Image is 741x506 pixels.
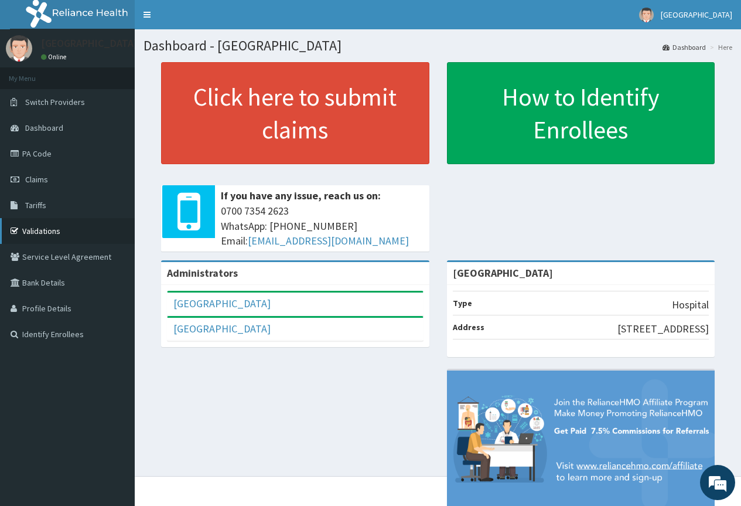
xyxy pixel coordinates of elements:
[617,321,709,337] p: [STREET_ADDRESS]
[661,9,732,20] span: [GEOGRAPHIC_DATA]
[221,203,424,249] span: 0700 7354 2623 WhatsApp: [PHONE_NUMBER] Email:
[173,322,271,335] a: [GEOGRAPHIC_DATA]
[167,266,238,280] b: Administrators
[453,322,484,332] b: Address
[41,53,69,61] a: Online
[221,189,381,202] b: If you have any issue, reach us on:
[453,266,553,280] strong: [GEOGRAPHIC_DATA]
[25,174,48,185] span: Claims
[663,42,706,52] a: Dashboard
[707,42,732,52] li: Here
[25,123,63,133] span: Dashboard
[672,297,709,313] p: Hospital
[6,35,32,62] img: User Image
[447,62,715,164] a: How to Identify Enrollees
[453,298,472,308] b: Type
[25,97,85,107] span: Switch Providers
[173,297,271,310] a: [GEOGRAPHIC_DATA]
[248,234,409,247] a: [EMAIL_ADDRESS][DOMAIN_NAME]
[41,38,138,49] p: [GEOGRAPHIC_DATA]
[161,62,429,164] a: Click here to submit claims
[144,38,732,53] h1: Dashboard - [GEOGRAPHIC_DATA]
[25,200,46,210] span: Tariffs
[639,8,654,22] img: User Image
